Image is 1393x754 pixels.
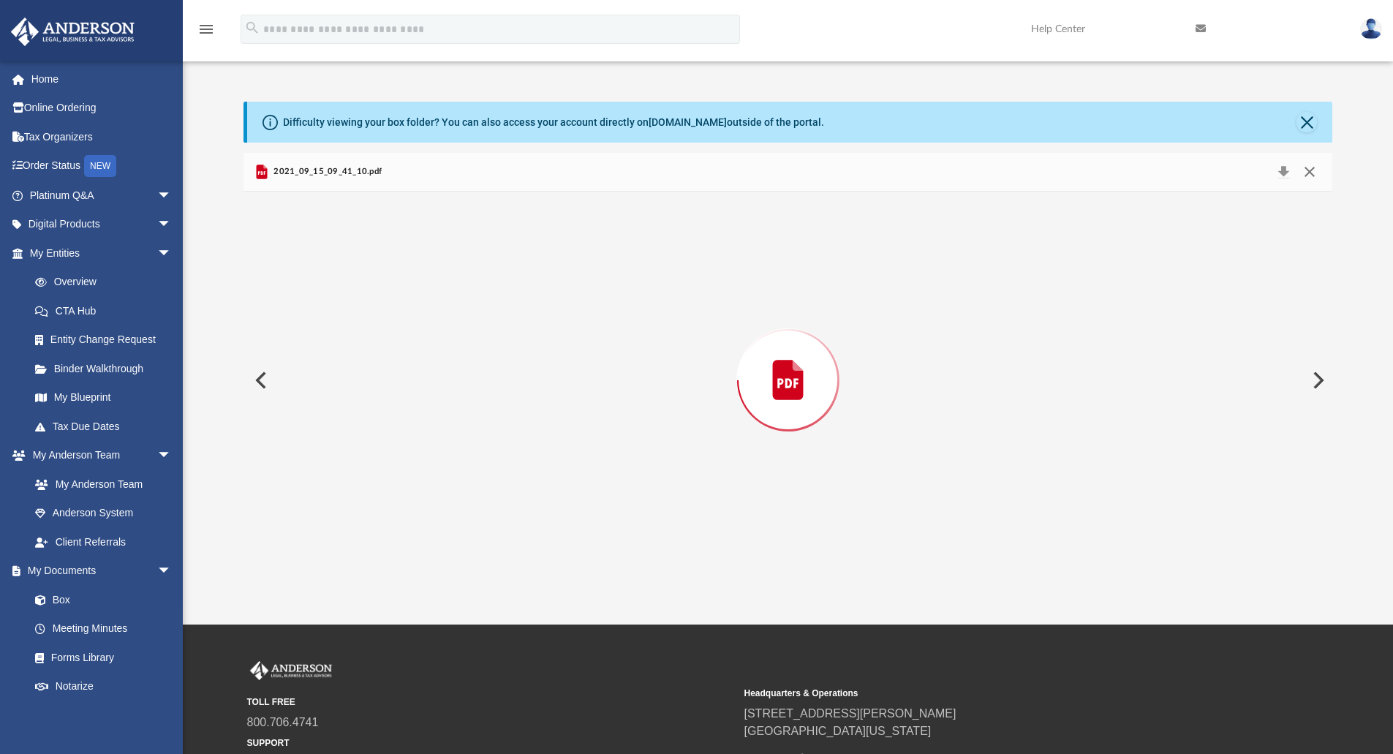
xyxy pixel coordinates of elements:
a: CTA Hub [20,296,194,325]
a: Online Learningarrow_drop_down [10,701,186,730]
a: My Documentsarrow_drop_down [10,557,186,586]
a: Entity Change Request [20,325,194,355]
span: arrow_drop_down [157,210,186,240]
a: Forms Library [20,643,179,672]
small: TOLL FREE [247,695,734,709]
a: Tax Organizers [10,122,194,151]
span: arrow_drop_down [157,701,186,731]
span: arrow_drop_down [157,181,186,211]
a: Anderson System [20,499,186,528]
img: User Pic [1360,18,1382,39]
small: Headquarters & Operations [744,687,1231,700]
span: arrow_drop_down [157,238,186,268]
a: Notarize [20,672,186,701]
a: Tax Due Dates [20,412,194,441]
small: SUPPORT [247,736,734,750]
img: Anderson Advisors Platinum Portal [7,18,139,46]
div: Difficulty viewing your box folder? You can also access your account directly on outside of the p... [283,115,824,130]
a: Home [10,64,194,94]
a: Platinum Q&Aarrow_drop_down [10,181,194,210]
span: arrow_drop_down [157,441,186,471]
a: Meeting Minutes [20,614,186,644]
div: Preview [244,153,1333,569]
img: Anderson Advisors Platinum Portal [247,661,335,680]
a: Online Ordering [10,94,194,123]
a: My Entitiesarrow_drop_down [10,238,194,268]
a: menu [197,28,215,38]
button: Download [1270,162,1296,182]
a: [STREET_ADDRESS][PERSON_NAME] [744,707,956,720]
a: My Anderson Team [20,470,179,499]
i: search [244,20,260,36]
button: Next File [1301,360,1333,401]
div: NEW [84,155,116,177]
a: Order StatusNEW [10,151,194,181]
a: My Anderson Teamarrow_drop_down [10,441,186,470]
button: Close [1296,112,1317,132]
button: Previous File [244,360,276,401]
a: Binder Walkthrough [20,354,194,383]
a: Digital Productsarrow_drop_down [10,210,194,239]
a: Box [20,585,179,614]
button: Close [1296,162,1323,182]
a: [GEOGRAPHIC_DATA][US_STATE] [744,725,932,737]
span: arrow_drop_down [157,557,186,587]
i: menu [197,20,215,38]
a: Overview [20,268,194,297]
a: [DOMAIN_NAME] [649,116,727,128]
a: Client Referrals [20,527,186,557]
a: 800.706.4741 [247,716,319,728]
a: My Blueprint [20,383,186,412]
span: 2021_09_15_09_41_10.pdf [271,165,382,178]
